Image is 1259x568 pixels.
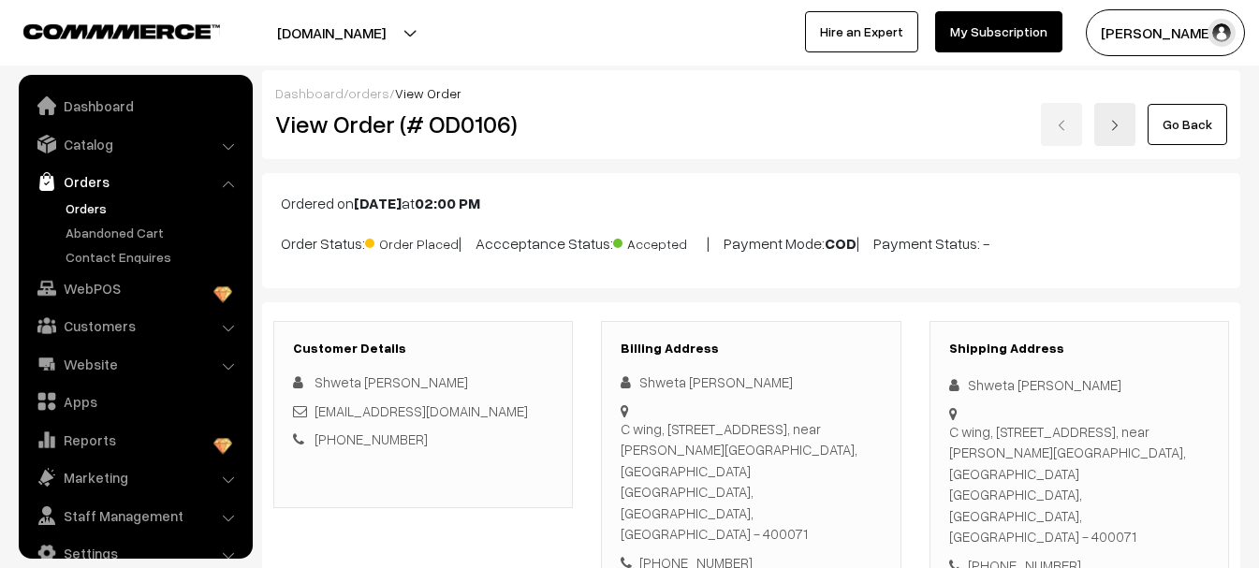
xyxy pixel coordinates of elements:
[365,229,459,254] span: Order Placed
[275,83,1227,103] div: / /
[212,9,451,56] button: [DOMAIN_NAME]
[23,460,246,494] a: Marketing
[949,421,1209,547] div: C wing, [STREET_ADDRESS], near [PERSON_NAME][GEOGRAPHIC_DATA], [GEOGRAPHIC_DATA] [GEOGRAPHIC_DATA...
[23,24,220,38] img: COMMMERCE
[61,247,246,267] a: Contact Enquires
[395,85,461,101] span: View Order
[23,347,246,381] a: Website
[23,19,187,41] a: COMMMERCE
[281,192,1222,214] p: Ordered on at
[949,341,1209,357] h3: Shipping Address
[23,423,246,457] a: Reports
[621,371,881,393] div: Shweta [PERSON_NAME]
[1208,19,1236,47] img: user
[805,11,918,52] a: Hire an Expert
[23,165,246,198] a: Orders
[315,373,468,390] span: Shweta [PERSON_NAME]
[621,341,881,357] h3: Billing Address
[1086,9,1245,56] button: [PERSON_NAME]
[354,194,402,212] b: [DATE]
[621,418,881,545] div: C wing, [STREET_ADDRESS], near [PERSON_NAME][GEOGRAPHIC_DATA], [GEOGRAPHIC_DATA] [GEOGRAPHIC_DATA...
[415,194,480,212] b: 02:00 PM
[949,374,1209,396] div: Shweta [PERSON_NAME]
[23,385,246,418] a: Apps
[315,402,528,419] a: [EMAIL_ADDRESS][DOMAIN_NAME]
[23,499,246,532] a: Staff Management
[23,271,246,305] a: WebPOS
[281,229,1222,255] p: Order Status: | Accceptance Status: | Payment Mode: | Payment Status: -
[275,109,574,138] h2: View Order (# OD0106)
[275,85,344,101] a: Dashboard
[315,430,428,447] a: [PHONE_NUMBER]
[825,234,856,253] b: COD
[348,85,389,101] a: orders
[1148,104,1227,145] a: Go Back
[23,309,246,342] a: Customers
[293,341,553,357] h3: Customer Details
[23,89,246,123] a: Dashboard
[61,198,246,218] a: Orders
[23,127,246,161] a: Catalog
[61,223,246,242] a: Abandoned Cart
[935,11,1062,52] a: My Subscription
[613,229,707,254] span: Accepted
[1109,120,1120,131] img: right-arrow.png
